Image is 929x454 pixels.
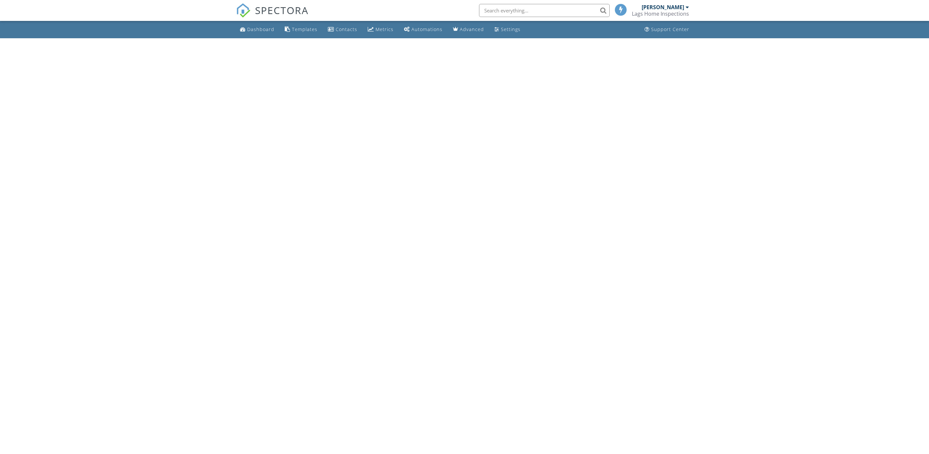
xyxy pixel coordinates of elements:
div: Dashboard [247,26,274,32]
div: Automations [411,26,442,32]
a: Dashboard [237,24,277,36]
a: Support Center [642,24,692,36]
div: Templates [292,26,317,32]
a: Templates [282,24,320,36]
a: Automations (Basic) [401,24,445,36]
span: SPECTORA [255,3,309,17]
div: Support Center [651,26,689,32]
div: Lags Home Inspections [632,10,689,17]
div: Settings [501,26,521,32]
a: Advanced [450,24,487,36]
div: Contacts [336,26,357,32]
a: SPECTORA [236,9,309,23]
div: Advanced [460,26,484,32]
div: Metrics [376,26,393,32]
a: Metrics [365,24,396,36]
a: Contacts [325,24,360,36]
input: Search everything... [479,4,610,17]
img: The Best Home Inspection Software - Spectora [236,3,250,18]
div: [PERSON_NAME] [642,4,684,10]
a: Settings [492,24,523,36]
